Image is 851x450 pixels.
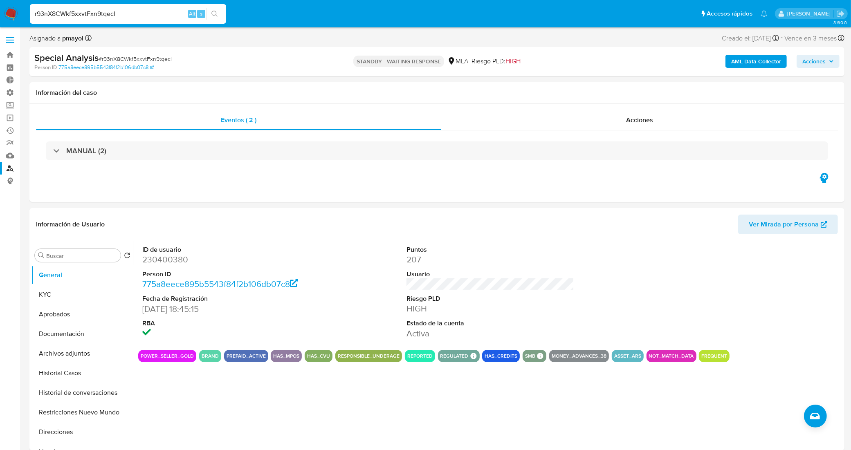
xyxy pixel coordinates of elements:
dt: RBA [142,319,310,328]
span: Asignado a [29,34,83,43]
span: # r93nX8CWkf5xxvtFxn9tqecl [99,55,172,63]
input: Buscar usuario o caso... [30,9,226,19]
button: Volver al orden por defecto [124,252,130,261]
span: Ver Mirada por Persona [749,215,819,234]
a: Salir [836,9,845,18]
b: Person ID [34,64,57,71]
h1: Información de Usuario [36,220,105,228]
div: MANUAL (2) [46,141,828,160]
button: Aprobados [31,304,134,324]
span: Acciones [802,55,826,68]
b: Special Analysis [34,51,99,64]
button: Buscar [38,252,45,259]
span: Eventos ( 2 ) [221,115,256,125]
dt: Fecha de Registración [142,294,310,303]
button: Restricciones Nuevo Mundo [31,403,134,422]
div: Creado el: [DATE] [722,33,779,44]
dt: Puntos [406,245,575,254]
a: 775a8eece895b5543f84f2b106db07c8 [142,278,299,290]
input: Buscar [46,252,117,260]
button: Archivos adjuntos [31,344,134,363]
a: Notificaciones [761,10,768,17]
dd: 230400380 [142,254,310,265]
dt: Riesgo PLD [406,294,575,303]
button: General [31,265,134,285]
dt: Person ID [142,270,310,279]
span: - [781,33,783,44]
dt: Estado de la cuenta [406,319,575,328]
div: MLA [447,57,468,66]
button: search-icon [206,8,223,20]
p: leandro.caroprese@mercadolibre.com [787,10,833,18]
dt: Usuario [406,270,575,279]
button: AML Data Collector [725,55,787,68]
span: s [200,10,202,18]
dd: Activa [406,328,575,339]
h3: MANUAL (2) [66,146,106,155]
dd: [DATE] 18:45:15 [142,303,310,315]
a: 775a8eece895b5543f84f2b106db07c8 [58,64,154,71]
button: Documentación [31,324,134,344]
b: AML Data Collector [731,55,781,68]
span: Vence en 3 meses [784,34,837,43]
button: Historial Casos [31,363,134,383]
span: Riesgo PLD: [472,57,521,66]
dt: ID de usuario [142,245,310,254]
span: Accesos rápidos [707,9,752,18]
span: HIGH [505,56,521,66]
b: pmayol [61,34,83,43]
button: Ver Mirada por Persona [738,215,838,234]
span: Acciones [626,115,653,125]
button: KYC [31,285,134,304]
p: STANDBY - WAITING RESPONSE [353,56,444,67]
span: Alt [189,10,195,18]
h1: Información del caso [36,89,838,97]
button: Historial de conversaciones [31,383,134,403]
button: Direcciones [31,422,134,442]
button: Acciones [797,55,840,68]
dd: 207 [406,254,575,265]
dd: HIGH [406,303,575,314]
